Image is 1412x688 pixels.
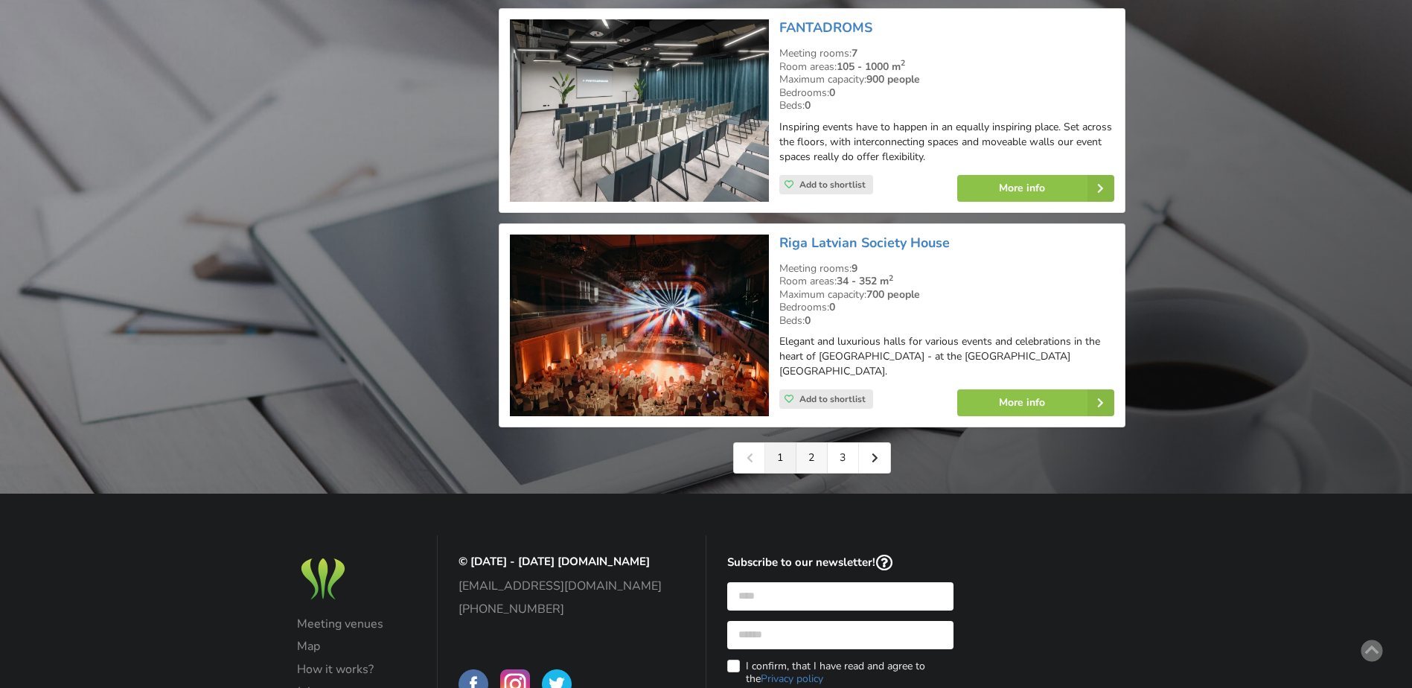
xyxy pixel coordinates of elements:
p: © [DATE] - [DATE] [DOMAIN_NAME] [459,555,686,569]
p: Subscribe to our newsletter! [727,555,954,572]
sup: 2 [901,57,905,69]
span: Add to shortlist [799,179,866,191]
strong: 0 [805,98,811,112]
div: Room areas: [779,60,1114,74]
div: Beds: [779,314,1114,328]
a: Map [297,640,417,653]
div: Maximum capacity: [779,73,1114,86]
label: I confirm, that I have read and agree to the [727,660,954,685]
img: Conference centre | Riga | FANTADROMS [510,19,768,202]
div: Maximum capacity: [779,288,1114,302]
a: Privacy policy [761,672,823,686]
div: Bedrooms: [779,301,1114,314]
strong: 0 [805,313,811,328]
strong: 105 - 1000 m [837,60,905,74]
p: Inspiring events have to happen in an equally inspiring place. Set across the floors, with interc... [779,120,1114,165]
img: Baltic Meeting Rooms [297,555,349,603]
strong: 900 people [866,72,920,86]
a: [PHONE_NUMBER] [459,602,686,616]
div: Bedrooms: [779,86,1114,100]
a: How it works? [297,663,417,676]
strong: 9 [852,261,857,275]
strong: 7 [852,46,857,60]
a: 2 [796,443,828,473]
strong: 34 - 352 m [837,274,893,288]
div: Room areas: [779,275,1114,288]
img: Historic event venue | Riga | Riga Latvian Society House [510,235,768,417]
a: 3 [828,443,859,473]
div: Beds: [779,99,1114,112]
strong: 0 [829,300,835,314]
div: Meeting rooms: [779,47,1114,60]
sup: 2 [889,273,893,284]
a: More info [957,389,1114,416]
div: Meeting rooms: [779,262,1114,275]
a: Meeting venues [297,617,417,631]
p: Elegant and luxurious halls for various events and celebrations in the heart of [GEOGRAPHIC_DATA]... [779,334,1114,379]
a: [EMAIL_ADDRESS][DOMAIN_NAME] [459,579,686,593]
a: FANTADROMS [779,19,872,36]
a: Riga Latvian Society House [779,234,950,252]
a: More info [957,175,1114,202]
span: Add to shortlist [799,393,866,405]
strong: 0 [829,86,835,100]
a: 1 [765,443,796,473]
strong: 700 people [866,287,920,302]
